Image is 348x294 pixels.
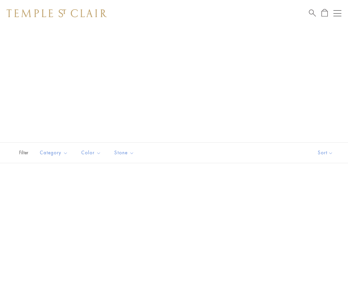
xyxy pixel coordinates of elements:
[111,149,139,157] span: Stone
[36,149,73,157] span: Category
[109,145,139,160] button: Stone
[7,9,107,17] img: Temple St. Clair
[321,9,328,17] a: Open Shopping Bag
[76,145,106,160] button: Color
[333,9,341,17] button: Open navigation
[35,145,73,160] button: Category
[78,149,106,157] span: Color
[303,143,348,163] button: Show sort by
[309,9,316,17] a: Search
